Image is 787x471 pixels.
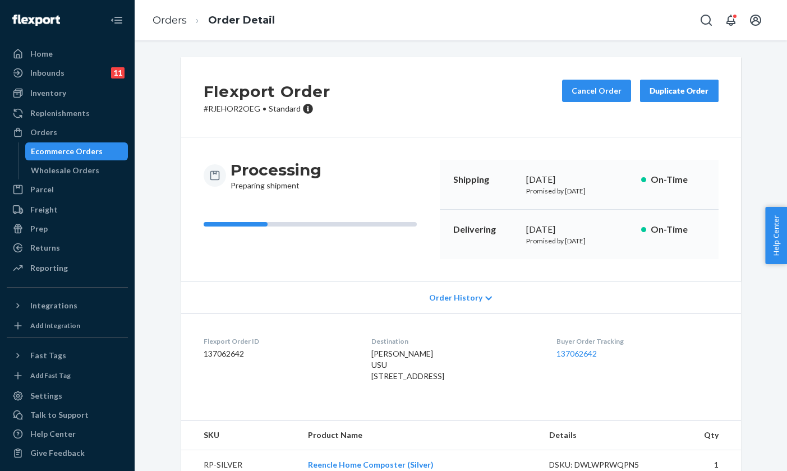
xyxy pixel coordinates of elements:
[765,207,787,264] button: Help Center
[31,165,99,176] div: Wholesale Orders
[31,146,103,157] div: Ecommerce Orders
[7,104,128,122] a: Replenishments
[263,104,266,113] span: •
[453,173,517,186] p: Shipping
[7,45,128,63] a: Home
[7,259,128,277] a: Reporting
[30,48,53,59] div: Home
[7,406,128,424] a: Talk to Support
[651,173,705,186] p: On-Time
[30,321,80,330] div: Add Integration
[30,108,90,119] div: Replenishments
[12,15,60,26] img: Flexport logo
[526,173,632,186] div: [DATE]
[231,160,321,191] div: Preparing shipment
[7,369,128,382] a: Add Fast Tag
[7,425,128,443] a: Help Center
[30,409,89,421] div: Talk to Support
[30,184,54,195] div: Parcel
[30,223,48,234] div: Prep
[640,80,719,102] button: Duplicate Order
[30,371,71,380] div: Add Fast Tag
[371,349,444,381] span: [PERSON_NAME] USU [STREET_ADDRESS]
[429,292,482,303] span: Order History
[30,390,62,401] div: Settings
[650,85,709,96] div: Duplicate Order
[7,239,128,257] a: Returns
[30,300,77,311] div: Integrations
[204,103,330,114] p: # RJEHOR2OEG
[204,80,330,103] h2: Flexport Order
[111,67,125,78] div: 11
[7,297,128,315] button: Integrations
[7,444,128,462] button: Give Feedback
[299,421,540,450] th: Product Name
[30,428,76,440] div: Help Center
[7,319,128,333] a: Add Integration
[7,64,128,82] a: Inbounds11
[7,181,128,198] a: Parcel
[695,9,717,31] button: Open Search Box
[556,349,597,358] a: 137062642
[30,350,66,361] div: Fast Tags
[7,387,128,405] a: Settings
[720,9,742,31] button: Open notifications
[30,204,58,215] div: Freight
[30,67,65,78] div: Inbounds
[181,421,299,450] th: SKU
[526,223,632,236] div: [DATE]
[208,14,275,26] a: Order Detail
[549,459,655,470] div: DSKU: DWLWPRWQPN5
[105,9,128,31] button: Close Navigation
[25,161,128,179] a: Wholesale Orders
[556,336,718,346] dt: Buyer Order Tracking
[540,421,664,450] th: Details
[7,84,128,102] a: Inventory
[30,262,68,274] div: Reporting
[526,236,632,246] p: Promised by [DATE]
[7,123,128,141] a: Orders
[144,4,284,37] ol: breadcrumbs
[269,104,301,113] span: Standard
[7,201,128,219] a: Freight
[562,80,631,102] button: Cancel Order
[30,447,85,459] div: Give Feedback
[30,242,60,253] div: Returns
[453,223,517,236] p: Delivering
[153,14,187,26] a: Orders
[651,223,705,236] p: On-Time
[371,336,539,346] dt: Destination
[7,347,128,364] button: Fast Tags
[30,127,57,138] div: Orders
[204,336,353,346] dt: Flexport Order ID
[744,9,767,31] button: Open account menu
[308,460,434,469] a: Reencle Home Composter (Silver)
[25,142,128,160] a: Ecommerce Orders
[526,186,632,196] p: Promised by [DATE]
[664,421,741,450] th: Qty
[7,220,128,238] a: Prep
[231,160,321,180] h3: Processing
[204,348,353,359] dd: 137062642
[30,87,66,99] div: Inventory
